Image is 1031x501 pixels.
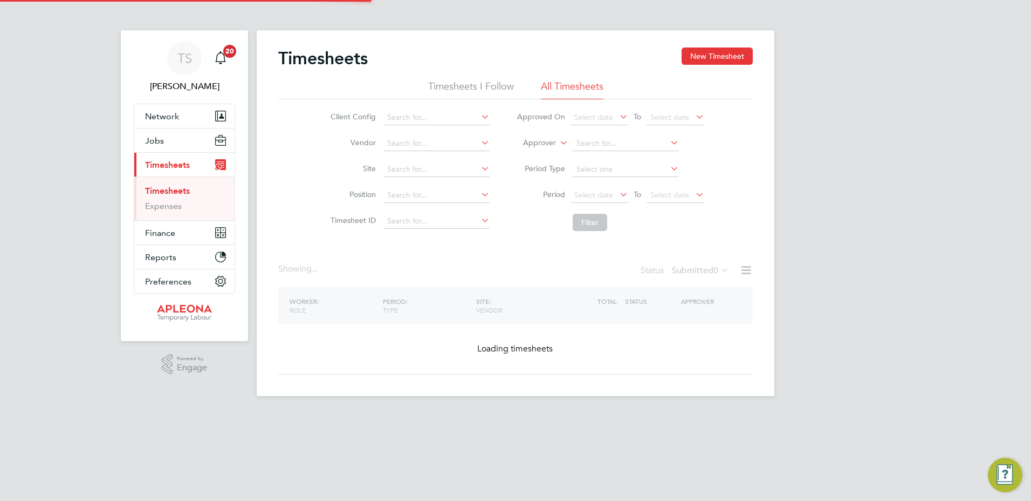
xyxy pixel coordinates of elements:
li: All Timesheets [541,80,603,99]
span: ... [312,263,318,274]
a: Powered byEngage [162,354,208,375]
label: Approver [507,138,556,148]
label: Period [517,189,565,199]
input: Search for... [383,188,490,203]
nav: Main navigation [121,30,248,341]
span: TS [177,51,192,65]
a: Expenses [145,201,182,211]
div: Showing [278,263,320,275]
label: Timesheet ID [327,215,376,225]
span: Select date [650,112,689,122]
span: Select date [574,112,613,122]
a: TS[PERSON_NAME] [134,41,235,93]
input: Search for... [383,214,490,229]
input: Search for... [383,162,490,177]
span: To [630,187,644,201]
label: Submitted [672,265,729,276]
label: Client Config [327,112,376,121]
button: Finance [134,221,235,245]
input: Search for... [383,136,490,151]
button: New Timesheet [682,48,753,65]
label: Vendor [327,138,376,147]
label: Approved On [517,112,565,121]
span: Reports [145,252,176,262]
span: 20 [223,45,236,58]
span: Network [145,111,179,121]
a: Go to home page [134,304,235,322]
input: Search for... [383,110,490,125]
div: Status [641,263,731,279]
label: Position [327,189,376,199]
input: Search for... [573,136,679,151]
div: Timesheets [134,177,235,220]
span: Select date [650,190,689,200]
span: Powered by [177,354,207,363]
button: Reports [134,245,235,269]
button: Timesheets [134,153,235,177]
label: Site [327,164,376,173]
button: Jobs [134,128,235,152]
a: Timesheets [145,186,190,196]
span: 0 [713,265,718,276]
span: Tracy Sellick [134,80,235,93]
span: Preferences [145,276,191,287]
span: Finance [145,228,175,238]
span: Timesheets [145,160,190,170]
span: Engage [177,363,207,373]
button: Filter [573,214,607,231]
span: Select date [574,190,613,200]
button: Preferences [134,269,235,293]
button: Engage Resource Center [988,458,1022,492]
span: To [630,110,644,124]
li: Timesheets I Follow [428,80,514,99]
button: Network [134,104,235,128]
label: Period Type [517,164,565,173]
span: Jobs [145,136,164,146]
img: apleona-logo-retina.png [157,304,212,322]
input: Select one [573,162,679,177]
h2: Timesheets [278,48,368,69]
a: 20 [210,41,231,76]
